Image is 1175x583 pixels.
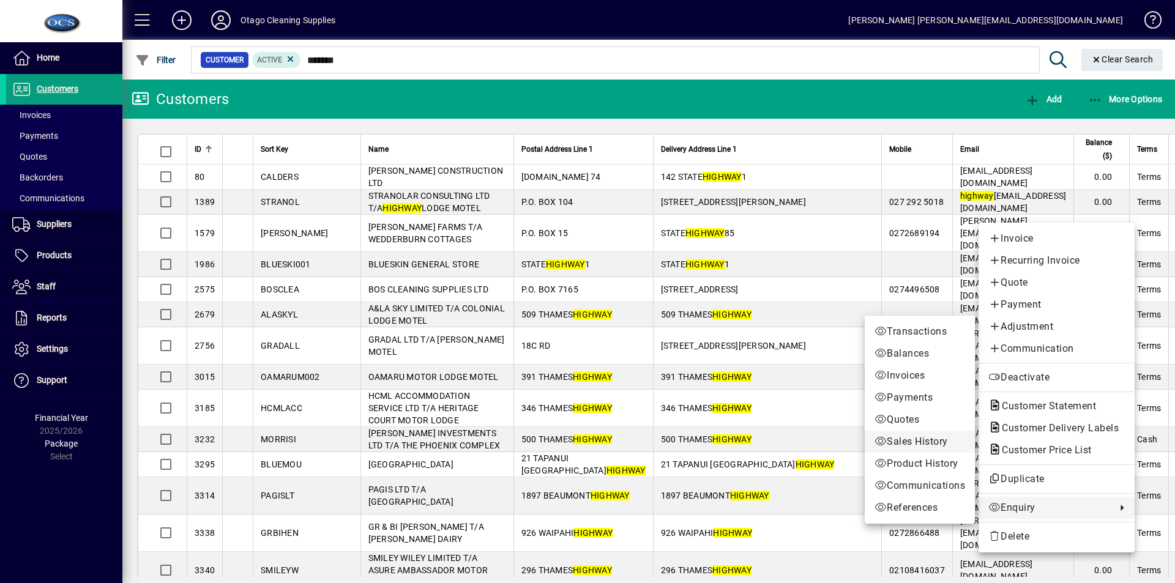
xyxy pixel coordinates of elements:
span: Adjustment [988,319,1125,334]
span: Duplicate [988,472,1125,486]
span: Invoice [988,231,1125,246]
span: Balances [875,346,965,361]
span: Deactivate [988,370,1125,385]
span: Customer Delivery Labels [988,422,1125,434]
span: Delete [988,529,1125,544]
button: Deactivate customer [979,366,1135,388]
span: Quote [988,275,1125,290]
span: Communications [875,478,965,493]
span: Customer Statement [988,400,1102,412]
span: Payment [988,297,1125,312]
span: Recurring Invoice [988,253,1125,268]
span: Invoices [875,368,965,383]
span: Payments [875,390,965,405]
span: Customer Price List [988,444,1098,456]
span: References [875,500,965,515]
span: Quotes [875,412,965,427]
span: Product History [875,456,965,471]
span: Communication [988,341,1125,356]
span: Sales History [875,434,965,449]
span: Enquiry [988,500,1110,515]
span: Transactions [875,324,965,339]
